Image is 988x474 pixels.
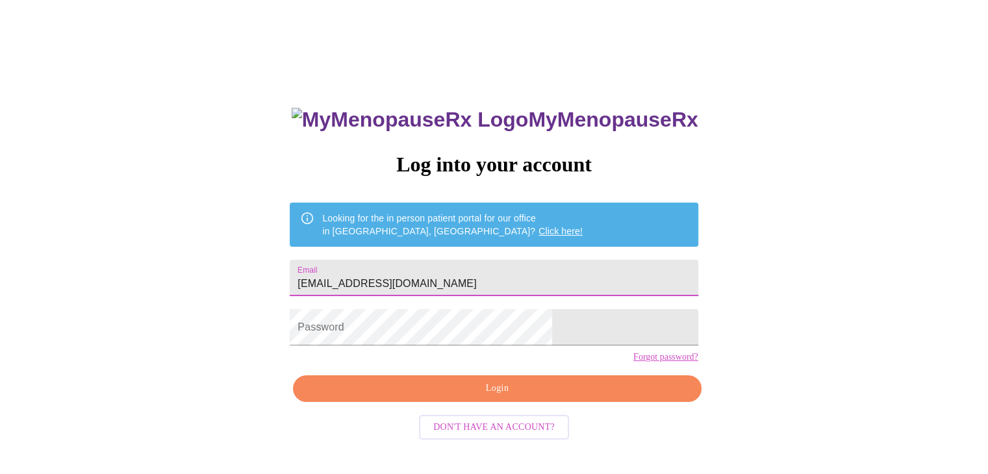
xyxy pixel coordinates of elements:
h3: MyMenopauseRx [292,108,698,132]
span: Login [308,380,686,397]
span: Don't have an account? [433,419,555,436]
h3: Log into your account [290,153,698,177]
button: Login [293,375,701,402]
button: Don't have an account? [419,415,569,440]
img: MyMenopauseRx Logo [292,108,528,132]
a: Don't have an account? [416,420,572,431]
a: Forgot password? [633,352,698,362]
a: Click here! [538,226,583,236]
div: Looking for the in person patient portal for our office in [GEOGRAPHIC_DATA], [GEOGRAPHIC_DATA]? [322,206,583,243]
